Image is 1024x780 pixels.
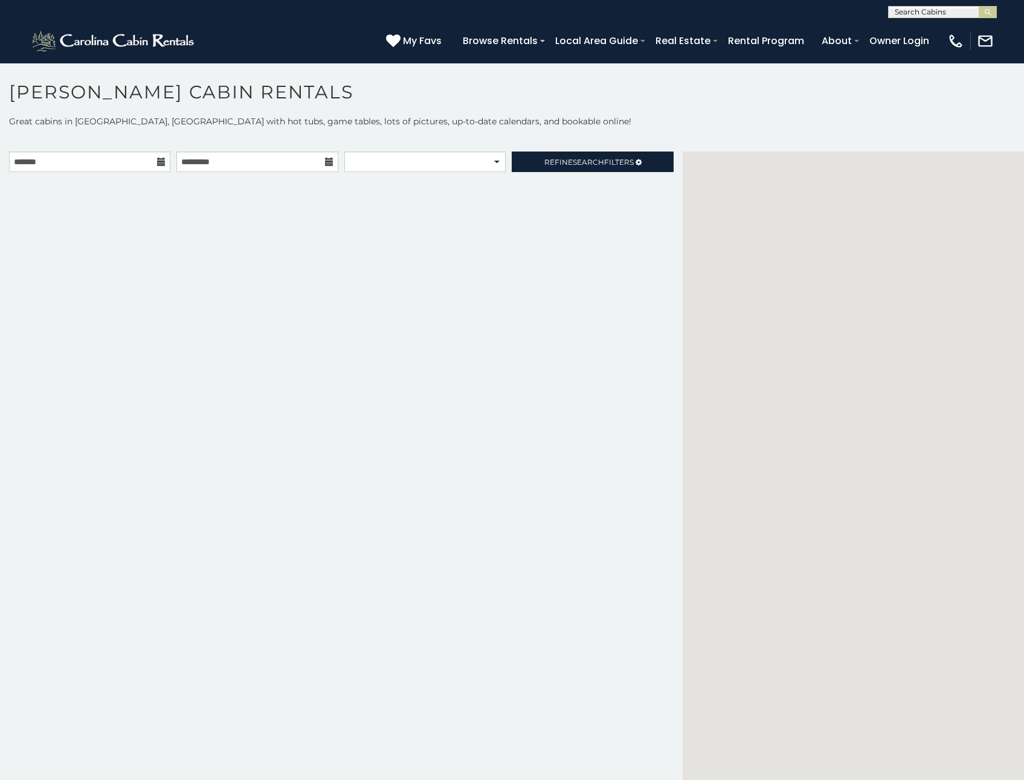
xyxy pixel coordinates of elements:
a: Rental Program [722,30,810,51]
img: White-1-2.png [30,29,198,53]
a: Real Estate [649,30,716,51]
a: RefineSearchFilters [512,152,673,172]
span: My Favs [403,33,442,48]
img: phone-regular-white.png [947,33,964,50]
span: Refine Filters [544,158,634,167]
img: mail-regular-white.png [977,33,994,50]
a: Browse Rentals [457,30,544,51]
a: About [816,30,858,51]
a: My Favs [386,33,445,49]
a: Local Area Guide [549,30,644,51]
a: Owner Login [863,30,935,51]
span: Search [573,158,604,167]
